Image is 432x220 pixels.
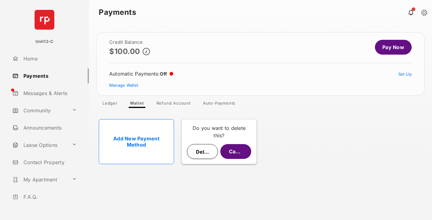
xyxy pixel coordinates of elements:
[109,40,150,45] h2: Credit Balance
[10,86,89,101] a: Messages & Alerts
[10,120,89,135] a: Announcements
[109,83,138,88] a: Manage Wallet
[160,71,167,77] span: Off
[10,103,69,118] a: Community
[198,101,240,108] a: Auto-Payments
[10,138,69,152] a: Lease Options
[35,39,54,45] p: Unit12-C
[152,101,196,108] a: Refund Account
[10,51,89,66] a: Home
[98,101,123,108] a: Ledger
[10,155,89,170] a: Contact Property
[10,172,69,187] a: My Apartment
[109,47,140,56] p: $100.00
[99,119,174,164] a: Add New Payment Method
[99,9,136,16] strong: Payments
[10,68,89,83] a: Payments
[220,144,251,159] button: Cancel
[187,124,251,139] p: Do you want to delete this?
[10,189,89,204] a: F.A.Q.
[398,72,412,77] a: Set Up
[187,144,218,159] button: Delete
[196,149,212,155] span: Delete
[109,71,173,77] div: Automatic Payments :
[125,101,149,108] a: Wallet
[35,10,54,30] img: svg+xml;base64,PHN2ZyB4bWxucz0iaHR0cDovL3d3dy53My5vcmcvMjAwMC9zdmciIHdpZHRoPSI2NCIgaGVpZ2h0PSI2NC...
[229,148,246,155] span: Cancel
